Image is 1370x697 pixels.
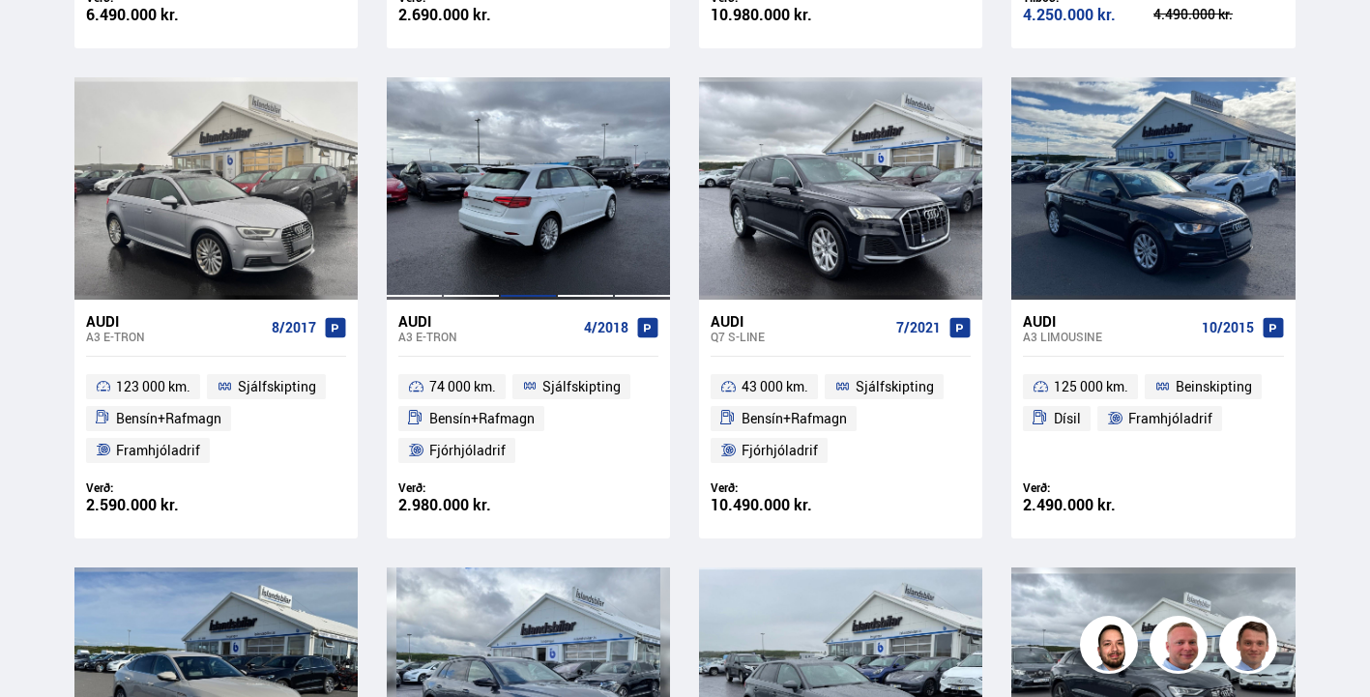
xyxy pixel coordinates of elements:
span: Sjálfskipting [238,375,316,398]
span: Bensín+Rafmagn [116,407,221,430]
div: A3 E-TRON [86,330,264,343]
span: Framhjóladrif [116,439,200,462]
div: Audi [86,312,264,330]
span: 7/2021 [896,320,941,335]
a: Audi A3 E-TRON 4/2018 74 000 km. Sjálfskipting Bensín+Rafmagn Fjórhjóladrif Verð: 2.980.000 kr. [387,300,670,538]
span: Beinskipting [1176,375,1252,398]
span: Sjálfskipting [856,375,934,398]
div: A3 LIMOUSINE [1023,330,1193,343]
span: 8/2017 [272,320,316,335]
button: Opna LiveChat spjallviðmót [15,8,73,66]
a: Audi A3 E-TRON 8/2017 123 000 km. Sjálfskipting Bensín+Rafmagn Framhjóladrif Verð: 2.590.000 kr. [74,300,358,538]
span: 123 000 km. [116,375,190,398]
div: Audi [711,312,889,330]
div: Q7 S-LINE [711,330,889,343]
div: A3 E-TRON [398,330,576,343]
div: 6.490.000 kr. [86,7,217,23]
span: Bensín+Rafmagn [742,407,847,430]
span: 43 000 km. [742,375,808,398]
a: Audi Q7 S-LINE 7/2021 43 000 km. Sjálfskipting Bensín+Rafmagn Fjórhjóladrif Verð: 10.490.000 kr. [699,300,982,538]
div: Verð: [86,480,217,495]
div: Verð: [398,480,529,495]
span: Framhjóladrif [1128,407,1212,430]
span: Sjálfskipting [542,375,621,398]
span: Bensín+Rafmagn [429,407,535,430]
div: Verð: [1023,480,1153,495]
img: siFngHWaQ9KaOqBr.png [1152,619,1210,677]
span: Dísil [1054,407,1081,430]
span: Fjórhjóladrif [742,439,818,462]
span: 74 000 km. [429,375,496,398]
div: 10.980.000 kr. [711,7,841,23]
div: 4.250.000 kr. [1023,7,1153,23]
div: 2.490.000 kr. [1023,497,1153,513]
a: Audi A3 LIMOUSINE 10/2015 125 000 km. Beinskipting Dísil Framhjóladrif Verð: 2.490.000 kr. [1011,300,1295,538]
div: 2.980.000 kr. [398,497,529,513]
img: FbJEzSuNWCJXmdc-.webp [1222,619,1280,677]
div: 10.490.000 kr. [711,497,841,513]
div: Audi [398,312,576,330]
img: nhp88E3Fdnt1Opn2.png [1083,619,1141,677]
span: 10/2015 [1202,320,1254,335]
span: Fjórhjóladrif [429,439,506,462]
div: 2.590.000 kr. [86,497,217,513]
div: Audi [1023,312,1193,330]
span: 4/2018 [584,320,628,335]
span: 125 000 km. [1054,375,1128,398]
div: 4.490.000 kr. [1153,8,1284,21]
div: 2.690.000 kr. [398,7,529,23]
div: Verð: [711,480,841,495]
